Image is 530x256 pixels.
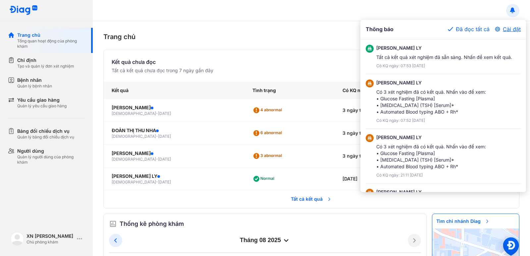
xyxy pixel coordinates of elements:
[376,189,486,195] div: [PERSON_NAME] LY
[360,183,526,231] button: [PERSON_NAME] LYCó 2 xét nghiệm đã có kết quả. Nhấn vào để xem:• Glucose Fasting [Plasma]• [MEDIC...
[376,143,486,170] div: Có 3 xét nghiệm đã có kết quả. Nhấn vào để xem: • Glucose Fasting [Plasma] • [MEDICAL_DATA] (TSH)...
[360,74,526,129] button: [PERSON_NAME] LYCó 3 xét nghiệm đã có kết quả. Nhấn vào để xem:• Glucose Fasting [Plasma]• [MEDIC...
[376,79,486,86] div: [PERSON_NAME] LY
[360,129,526,183] button: [PERSON_NAME] LYCó 3 xét nghiệm đã có kết quả. Nhấn vào để xem:• Glucose Fasting [Plasma]• [MEDIC...
[376,54,512,61] div: Tất cả kết quả xét nghiệm đã sẵn sàng. Nhấn để xem kết quả.
[26,239,74,245] div: Chủ phòng khám
[376,89,486,115] div: Có 3 xét nghiệm đã có kết quả. Nhấn vào để xem: • Glucose Fasting [Plasma] • [MEDICAL_DATA] (TSH)...
[17,97,67,103] div: Yêu cầu giao hàng
[17,64,74,69] div: Tạo và quản lý đơn xét nghiệm
[366,25,394,34] span: Thông báo
[17,77,52,83] div: Bệnh nhân
[495,25,521,33] button: Cài đặt
[376,45,512,51] div: [PERSON_NAME] LY
[376,118,486,123] div: Có KQ ngày: 07:52 [DATE]
[360,39,526,74] button: [PERSON_NAME] LYTất cả kết quả xét nghiệm đã sẵn sàng. Nhấn để xem kết quả.Có KQ ngày: 07:53 [DATE]
[376,173,486,178] div: Có KQ ngày: 21:11 [DATE]
[376,134,486,141] div: [PERSON_NAME] LY
[17,38,85,49] div: Tổng quan hoạt động của phòng khám
[17,83,52,89] div: Quản lý bệnh nhân
[17,57,74,64] div: Chỉ định
[11,232,24,245] img: logo
[17,154,85,165] div: Quản lý người dùng của phòng khám
[26,233,74,239] div: XN [PERSON_NAME]
[17,148,85,154] div: Người dùng
[17,134,74,140] div: Quản lý bảng đối chiếu dịch vụ
[17,103,67,109] div: Quản lý yêu cầu giao hàng
[17,32,85,38] div: Trang chủ
[17,128,74,134] div: Bảng đối chiếu dịch vụ
[448,25,490,33] button: Đã đọc tất cả
[376,63,512,69] div: Có KQ ngày: 07:53 [DATE]
[9,5,38,16] img: logo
